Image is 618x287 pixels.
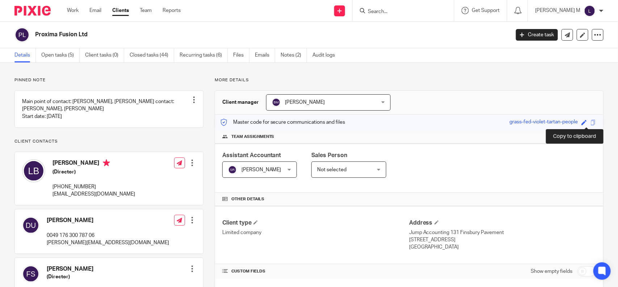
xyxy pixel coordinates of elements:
[231,196,264,202] span: Other details
[52,159,135,168] h4: [PERSON_NAME]
[409,243,596,251] p: [GEOGRAPHIC_DATA]
[241,167,281,172] span: [PERSON_NAME]
[14,139,203,144] p: Client contacts
[281,48,307,62] a: Notes (2)
[67,7,79,14] a: Work
[228,165,237,174] img: svg%3E
[140,7,152,14] a: Team
[222,99,259,106] h3: Client manager
[47,217,169,224] h4: [PERSON_NAME]
[47,265,93,273] h4: [PERSON_NAME]
[47,232,169,239] p: 0049 176 300 787 06
[22,217,39,234] img: svg%3E
[89,7,101,14] a: Email
[222,268,409,274] h4: CUSTOM FIELDS
[47,239,169,246] p: [PERSON_NAME][EMAIL_ADDRESS][DOMAIN_NAME]
[103,159,110,167] i: Primary
[22,265,39,283] img: svg%3E
[317,167,346,172] span: Not selected
[222,219,409,227] h4: Client type
[222,152,281,158] span: Assistant Accountant
[311,152,347,158] span: Sales Person
[231,134,274,140] span: Team assignments
[14,77,203,83] p: Pinned note
[22,159,45,183] img: svg%3E
[509,118,578,127] div: grass-fed-violet-tartan-people
[584,5,596,17] img: svg%3E
[285,100,325,105] span: [PERSON_NAME]
[531,268,572,275] label: Show empty fields
[472,8,500,13] span: Get Support
[52,168,135,176] h5: (Director)
[255,48,275,62] a: Emails
[409,219,596,227] h4: Address
[47,273,93,280] h5: (Director)
[180,48,228,62] a: Recurring tasks (6)
[163,7,181,14] a: Reports
[35,31,411,38] h2: Proxima Fusion Ltd
[14,6,51,16] img: Pixie
[14,48,36,62] a: Details
[409,236,596,243] p: [STREET_ADDRESS]
[52,183,135,190] p: [PHONE_NUMBER]
[272,98,281,107] img: svg%3E
[130,48,174,62] a: Closed tasks (44)
[14,27,30,42] img: svg%3E
[112,7,129,14] a: Clients
[516,29,558,41] a: Create task
[312,48,340,62] a: Audit logs
[222,229,409,236] p: Limited company
[85,48,124,62] a: Client tasks (0)
[215,77,604,83] p: More details
[367,9,432,15] input: Search
[535,7,580,14] p: [PERSON_NAME] M
[52,190,135,198] p: [EMAIL_ADDRESS][DOMAIN_NAME]
[233,48,249,62] a: Files
[220,119,345,126] p: Master code for secure communications and files
[409,229,596,236] p: Jump Accounting 131 Finsbury Pavement
[41,48,80,62] a: Open tasks (5)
